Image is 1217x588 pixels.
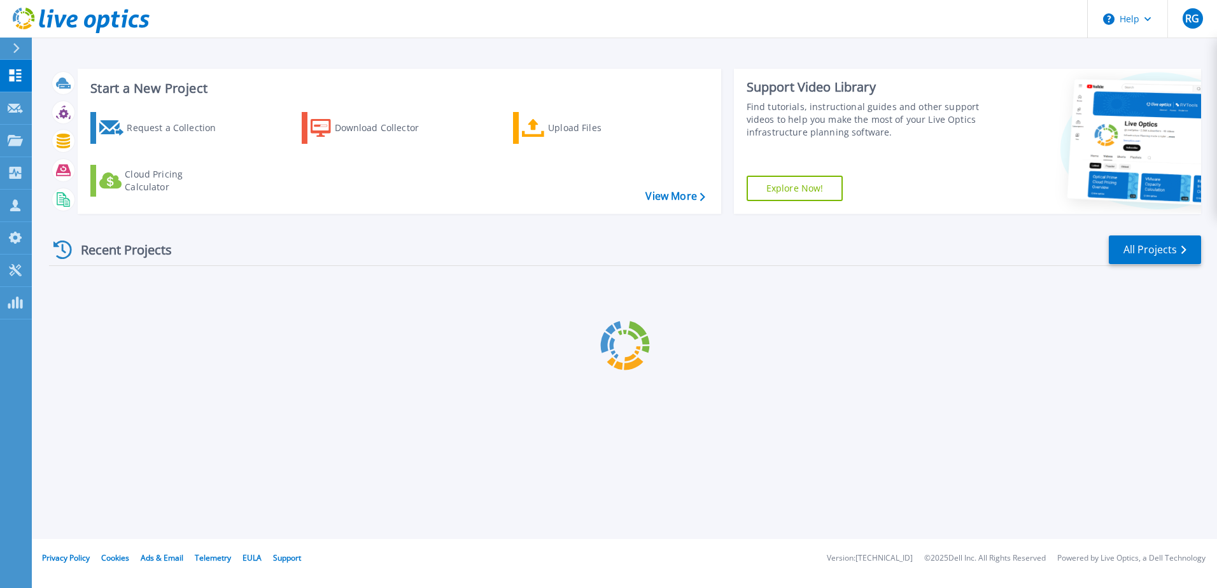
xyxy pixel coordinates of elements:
div: Support Video Library [747,79,985,95]
a: Privacy Policy [42,552,90,563]
a: Explore Now! [747,176,843,201]
a: Telemetry [195,552,231,563]
div: Request a Collection [127,115,229,141]
li: Powered by Live Optics, a Dell Technology [1057,554,1206,563]
div: Download Collector [335,115,437,141]
a: Upload Files [513,112,655,144]
a: All Projects [1109,235,1201,264]
a: EULA [243,552,262,563]
a: Download Collector [302,112,444,144]
a: Request a Collection [90,112,232,144]
div: Recent Projects [49,234,189,265]
h3: Start a New Project [90,81,705,95]
div: Cloud Pricing Calculator [125,168,227,193]
li: © 2025 Dell Inc. All Rights Reserved [924,554,1046,563]
a: Cookies [101,552,129,563]
div: Upload Files [548,115,650,141]
a: Support [273,552,301,563]
a: View More [645,190,705,202]
div: Find tutorials, instructional guides and other support videos to help you make the most of your L... [747,101,985,139]
span: RG [1185,13,1199,24]
a: Cloud Pricing Calculator [90,165,232,197]
a: Ads & Email [141,552,183,563]
li: Version: [TECHNICAL_ID] [827,554,913,563]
